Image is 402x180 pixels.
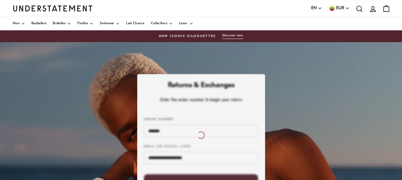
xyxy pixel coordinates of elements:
[336,5,344,12] span: EUR
[328,5,350,12] button: EUR
[159,34,216,39] span: New Iconic Silhouettes
[126,22,144,25] span: Last Chance
[100,17,120,30] a: Swimwear
[13,22,20,25] span: New
[311,5,322,12] button: EN
[31,22,46,25] span: Bestsellers
[179,17,193,30] a: Learn
[13,5,93,11] a: Understatement Homepage
[53,17,71,30] a: Bralettes
[53,22,66,25] span: Bralettes
[13,34,389,39] a: New Iconic SilhouettesDiscover now
[311,5,317,12] span: EN
[179,22,188,25] span: Learn
[126,17,144,30] a: Last Chance
[151,22,167,25] span: Collections
[77,17,93,30] a: Panties
[77,22,88,25] span: Panties
[222,34,243,39] button: Discover now
[151,17,173,30] a: Collections
[31,17,46,30] a: Bestsellers
[13,17,25,30] a: New
[100,22,114,25] span: Swimwear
